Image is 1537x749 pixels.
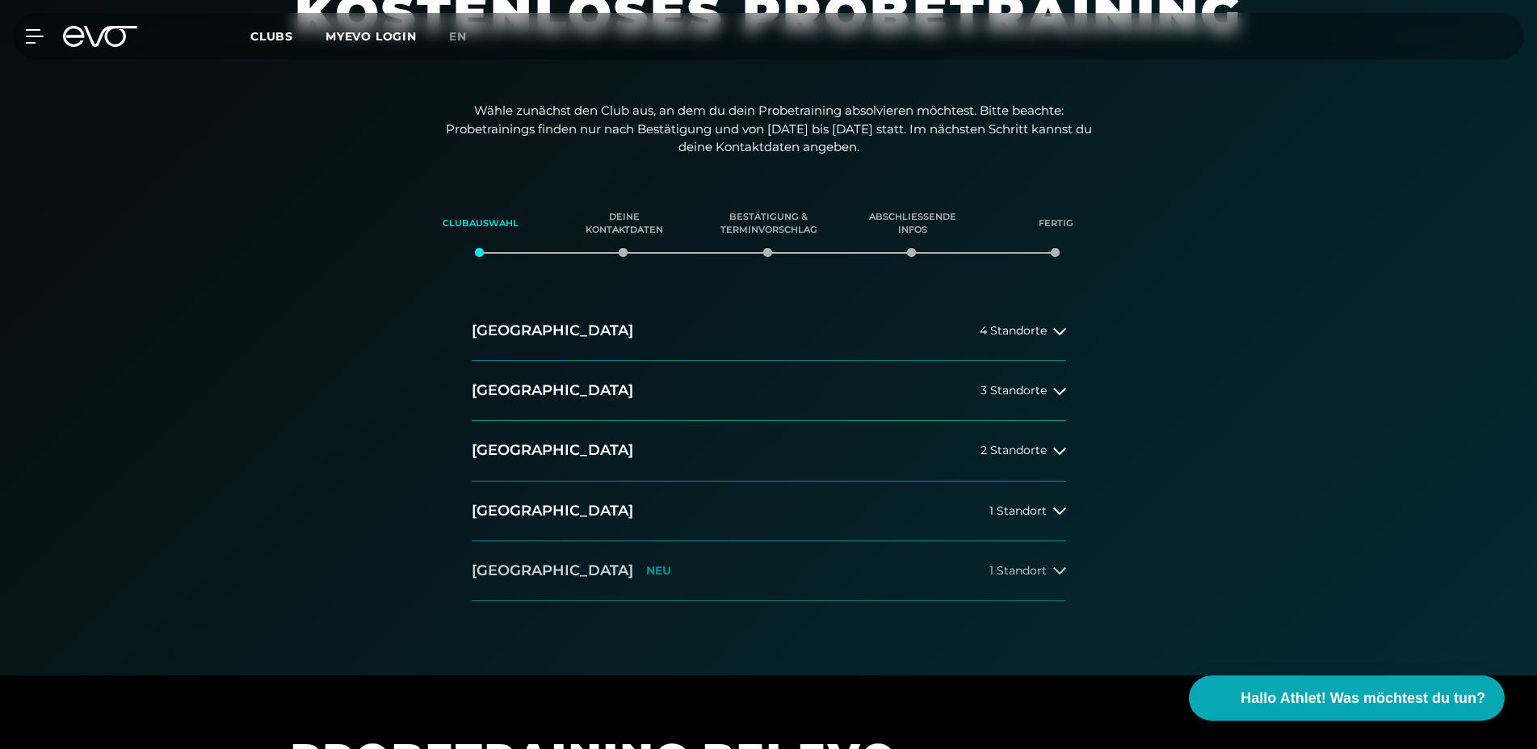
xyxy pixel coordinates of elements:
[250,28,325,44] a: Clubs
[716,202,820,246] div: Bestätigung & Terminvorschlag
[1241,688,1485,709] span: Hallo Athlet! Was möchtest du tun?
[1005,202,1108,246] div: Fertig
[573,202,676,246] div: Deine Kontaktdaten
[449,29,467,44] span: en
[472,561,633,581] h2: [GEOGRAPHIC_DATA]
[980,325,1047,337] span: 4 Standorte
[250,29,293,44] span: Clubs
[446,102,1092,157] p: Wähle zunächst den Club aus, an dem du dein Probetraining absolvieren möchtest. Bitte beachte: Pr...
[989,505,1047,517] span: 1 Standort
[472,501,633,521] h2: [GEOGRAPHIC_DATA]
[472,421,1066,481] button: [GEOGRAPHIC_DATA]2 Standorte
[472,361,1066,421] button: [GEOGRAPHIC_DATA]3 Standorte
[472,541,1066,601] button: [GEOGRAPHIC_DATA]NEU1 Standort
[981,385,1047,397] span: 3 Standorte
[646,564,671,578] p: NEU
[449,27,486,46] a: en
[981,444,1047,457] span: 2 Standorte
[1189,675,1505,721] button: Hallo Athlet! Was möchtest du tun?
[472,321,633,341] h2: [GEOGRAPHIC_DATA]
[472,440,633,461] h2: [GEOGRAPHIC_DATA]
[989,565,1047,577] span: 1 Standort
[472,301,1066,361] button: [GEOGRAPHIC_DATA]4 Standorte
[472,381,633,401] h2: [GEOGRAPHIC_DATA]
[472,482,1066,541] button: [GEOGRAPHIC_DATA]1 Standort
[429,202,532,246] div: Clubauswahl
[861,202,964,246] div: Abschließende Infos
[325,29,417,44] a: MYEVO LOGIN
